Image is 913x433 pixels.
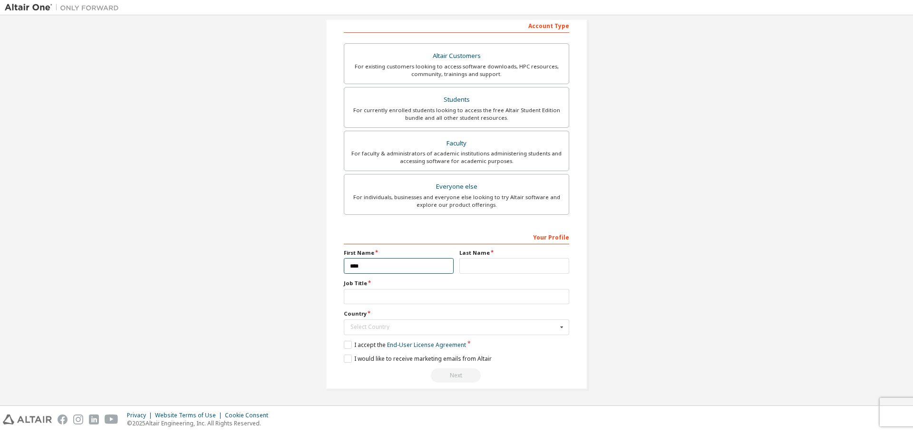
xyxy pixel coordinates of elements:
label: I accept the [344,341,466,349]
div: For individuals, businesses and everyone else looking to try Altair software and explore our prod... [350,193,563,209]
div: Account Type [344,18,569,33]
div: Privacy [127,412,155,419]
img: linkedin.svg [89,414,99,424]
div: Students [350,93,563,106]
label: Job Title [344,279,569,287]
div: Select Country [350,324,557,330]
div: For currently enrolled students looking to access the free Altair Student Edition bundle and all ... [350,106,563,122]
label: I would like to receive marketing emails from Altair [344,355,492,363]
div: Your Profile [344,229,569,244]
div: Altair Customers [350,49,563,63]
div: Everyone else [350,180,563,193]
label: First Name [344,249,454,257]
img: facebook.svg [58,414,68,424]
img: youtube.svg [105,414,118,424]
p: © 2025 Altair Engineering, Inc. All Rights Reserved. [127,419,274,427]
a: End-User License Agreement [387,341,466,349]
img: instagram.svg [73,414,83,424]
div: Cookie Consent [225,412,274,419]
div: Website Terms of Use [155,412,225,419]
div: For existing customers looking to access software downloads, HPC resources, community, trainings ... [350,63,563,78]
img: Altair One [5,3,124,12]
div: For faculty & administrators of academic institutions administering students and accessing softwa... [350,150,563,165]
label: Country [344,310,569,318]
img: altair_logo.svg [3,414,52,424]
div: Read and acccept EULA to continue [344,368,569,383]
label: Last Name [459,249,569,257]
div: Faculty [350,137,563,150]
